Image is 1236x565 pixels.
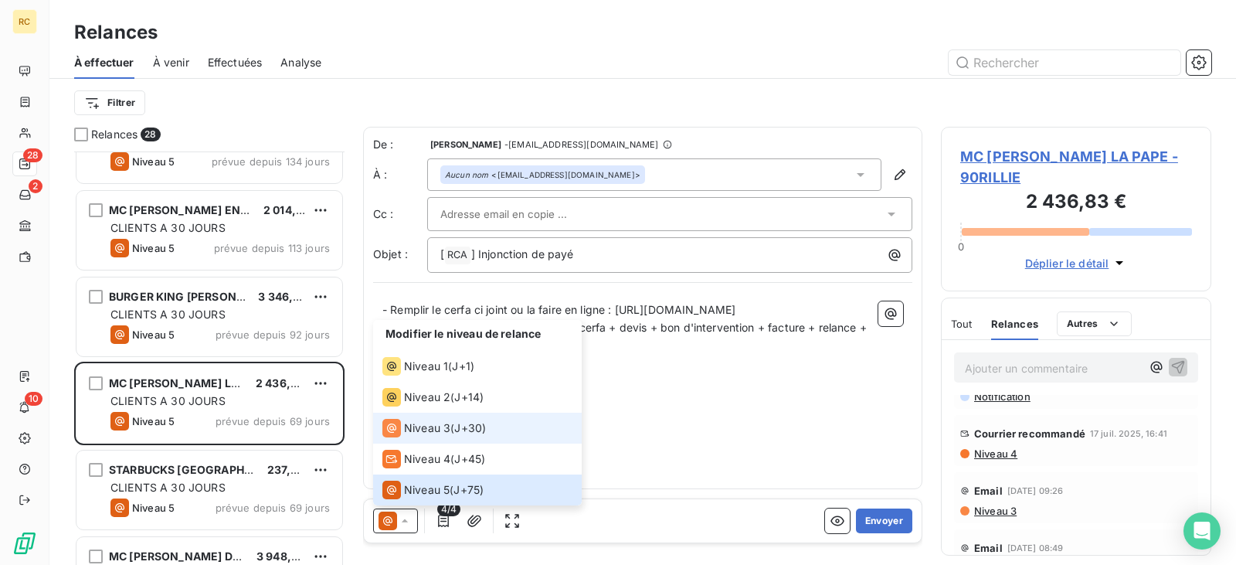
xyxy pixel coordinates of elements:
[437,502,460,516] span: 4/4
[382,388,484,407] div: (
[404,390,450,405] span: Niveau 2
[109,550,273,563] span: MC [PERSON_NAME] DECINES
[110,221,226,234] span: CLIENTS A 30 JOURS
[440,203,606,226] input: Adresse email en copie ...
[216,415,330,427] span: prévue depuis 69 jours
[1007,486,1064,495] span: [DATE] 09:26
[256,376,315,390] span: 2 436,83 €
[216,328,330,341] span: prévue depuis 92 jours
[856,509,912,533] button: Envoyer
[382,303,735,316] span: - Remplir le cerfa ci joint ou la faire en ligne : [URL][DOMAIN_NAME]
[132,328,175,341] span: Niveau 5
[973,390,1031,403] span: Notification
[280,55,321,70] span: Analyse
[973,505,1017,517] span: Niveau 3
[960,146,1192,188] span: MC [PERSON_NAME] LA PAPE - 90RILLIE
[132,415,175,427] span: Niveau 5
[1090,429,1167,438] span: 17 juil. 2025, 16:41
[973,448,1017,460] span: Niveau 4
[404,451,450,467] span: Niveau 4
[440,247,444,260] span: [
[951,318,973,330] span: Tout
[267,463,314,476] span: 237,80 €
[445,169,640,180] div: <[EMAIL_ADDRESS][DOMAIN_NAME]>
[141,128,160,141] span: 28
[1057,311,1132,336] button: Autres
[382,481,484,499] div: (
[74,151,345,565] div: grid
[454,390,484,405] span: J+14 )
[109,203,302,216] span: MC [PERSON_NAME] EN MICHAILLE
[256,550,316,563] span: 3 948,30 €
[1025,255,1109,271] span: Déplier le détail
[454,451,485,467] span: J+45 )
[373,167,427,182] label: À :
[25,392,42,406] span: 10
[382,357,474,376] div: (
[109,290,280,303] span: BURGER KING [PERSON_NAME]
[12,531,37,556] img: Logo LeanPay
[949,50,1180,75] input: Rechercher
[974,427,1085,440] span: Courrier recommandé
[382,419,486,437] div: (
[74,19,158,46] h3: Relances
[404,420,450,436] span: Niveau 3
[132,242,175,254] span: Niveau 5
[430,140,501,149] span: [PERSON_NAME]
[974,542,1003,554] span: Email
[109,376,270,390] span: MC [PERSON_NAME] LA PAPE
[504,140,658,149] span: - [EMAIL_ADDRESS][DOMAIN_NAME]
[991,318,1038,330] span: Relances
[110,481,226,494] span: CLIENTS A 30 JOURS
[29,179,42,193] span: 2
[109,463,292,476] span: STARBUCKS [GEOGRAPHIC_DATA]
[1183,512,1221,550] div: Open Intercom Messenger
[373,247,408,260] span: Objet :
[445,169,488,180] em: Aucun nom
[373,137,427,152] span: De :
[214,242,330,254] span: prévue depuis 113 jours
[12,9,37,34] div: RC
[110,394,226,407] span: CLIENTS A 30 JOURS
[404,482,450,498] span: Niveau 5
[958,240,964,253] span: 0
[385,327,541,340] span: Modifier le niveau de relance
[404,359,448,374] span: Niveau 1
[23,148,42,162] span: 28
[212,155,330,168] span: prévue depuis 134 jours
[445,247,470,264] span: RCA
[471,247,574,260] span: ] Injonction de payé
[960,188,1192,219] h3: 2 436,83 €
[153,55,189,70] span: À venir
[974,485,1003,497] span: Email
[110,308,226,321] span: CLIENTS A 30 JOURS
[216,502,330,514] span: prévue depuis 69 jours
[382,321,870,352] span: - Envoyer au tribunal de commerce le cerfa + devis + bon d'intervention + facture + relance + mis...
[132,502,175,514] span: Niveau 5
[1020,254,1132,272] button: Déplier le détail
[263,203,321,216] span: 2 014,35 €
[74,90,145,115] button: Filtrer
[91,127,138,142] span: Relances
[258,290,317,303] span: 3 346,27 €
[132,155,175,168] span: Niveau 5
[382,450,485,468] div: (
[74,55,134,70] span: À effectuer
[453,482,484,498] span: J+75 )
[1007,543,1064,553] span: [DATE] 08:49
[208,55,263,70] span: Effectuées
[452,359,474,374] span: J+1 )
[373,206,427,222] label: Cc :
[454,420,486,436] span: J+30 )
